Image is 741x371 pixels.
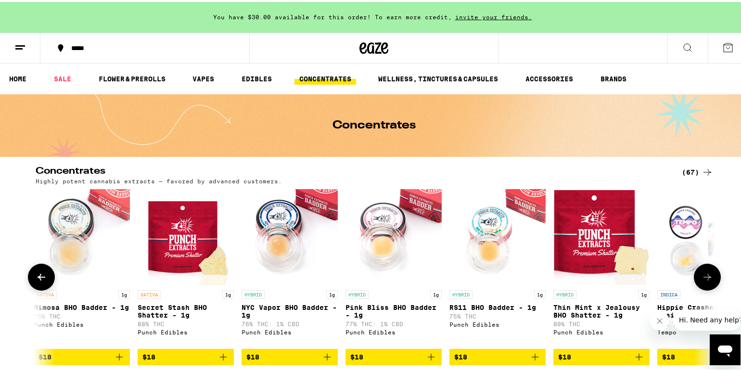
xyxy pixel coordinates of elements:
img: Punch Edibles - NYC Vapor BHO Badder - 1g [242,187,338,283]
span: $18 [558,351,571,359]
a: Open page for Mimosa BHO Badder - 1g from Punch Edibles [34,187,130,347]
a: CONCENTRATES [294,71,356,83]
span: $18 [350,351,363,359]
img: Punch Edibles - Thin Mint x Jealousy BHO Shatter - 1g [553,187,650,283]
span: invite your friends. [452,12,536,18]
p: Mimosa BHO Badder - 1g [34,302,130,309]
a: Open page for Thin Mint x Jealousy BHO Shatter - 1g from Punch Edibles [553,187,650,347]
iframe: Button to launch messaging window [710,333,741,363]
button: Add to bag [242,347,338,363]
p: 77% THC: 1% CBD [345,319,442,325]
h1: Concentrates [332,118,416,129]
p: 80% THC [553,319,650,325]
p: Highly potent cannabis extracts — favored by advanced customers. [36,176,282,182]
img: Punch Edibles - Pink Bliss BHO Badder - 1g [345,187,442,283]
span: You have $30.00 available for this order! To earn more credit, [213,12,452,18]
p: 88% THC [138,319,234,325]
p: 76% THC: 1% CBD [242,319,338,325]
p: 1g [326,288,338,297]
a: Open page for NYC Vapor BHO Badder - 1g from Punch Edibles [242,187,338,347]
p: NYC Vapor BHO Badder - 1g [242,302,338,317]
p: Secret Stash BHO Shatter - 1g [138,302,234,317]
div: Punch Edibles [242,327,338,333]
span: $18 [246,351,259,359]
a: FLOWER & PREROLLS [94,71,170,83]
span: $18 [38,351,51,359]
iframe: Message from company [673,307,741,329]
a: Open page for RS11 BHO Badder - 1g from Punch Edibles [449,187,546,347]
button: Add to bag [449,347,546,363]
img: Punch Edibles - RS11 BHO Badder - 1g [449,187,546,283]
a: SALE [49,71,76,83]
a: (67) [682,165,713,176]
p: SATIVA [138,288,161,297]
img: Punch Edibles - Secret Stash BHO Shatter - 1g [138,187,234,283]
p: 1g [638,288,650,297]
button: Add to bag [34,347,130,363]
div: Punch Edibles [345,327,442,333]
a: Open page for Pink Bliss BHO Badder - 1g from Punch Edibles [345,187,442,347]
p: HYBRID [553,288,576,297]
p: 1g [534,288,546,297]
img: Punch Edibles - Mimosa BHO Badder - 1g [34,187,130,283]
span: $18 [662,351,675,359]
a: VAPES [188,71,219,83]
a: HOME [4,71,31,83]
a: BRANDS [596,71,631,83]
p: 75% THC [449,311,546,318]
a: ACCESSORIES [521,71,578,83]
h2: Concentrates [36,165,666,176]
iframe: Close message [650,309,669,329]
a: Open page for Secret Stash BHO Shatter - 1g from Punch Edibles [138,187,234,347]
div: Punch Edibles [553,327,650,333]
span: $18 [142,351,155,359]
div: Punch Edibles [138,327,234,333]
p: RS11 BHO Badder - 1g [449,302,546,309]
p: Pink Bliss BHO Badder - 1g [345,302,442,317]
p: 1g [222,288,234,297]
p: HYBRID [242,288,265,297]
a: WELLNESS, TINCTURES & CAPSULES [373,71,503,83]
button: Add to bag [553,347,650,363]
p: INDICA [657,288,680,297]
span: $18 [454,351,467,359]
button: Add to bag [138,347,234,363]
p: Thin Mint x Jealousy BHO Shatter - 1g [553,302,650,317]
p: 75% THC [34,311,130,318]
div: Punch Edibles [34,320,130,326]
div: Punch Edibles [449,320,546,326]
p: 1g [430,288,442,297]
a: EDIBLES [237,71,277,83]
p: HYBRID [345,288,369,297]
p: SATIVA [34,288,57,297]
span: Hi. Need any help? [6,7,69,14]
button: Add to bag [345,347,442,363]
p: HYBRID [449,288,473,297]
p: 1g [118,288,130,297]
